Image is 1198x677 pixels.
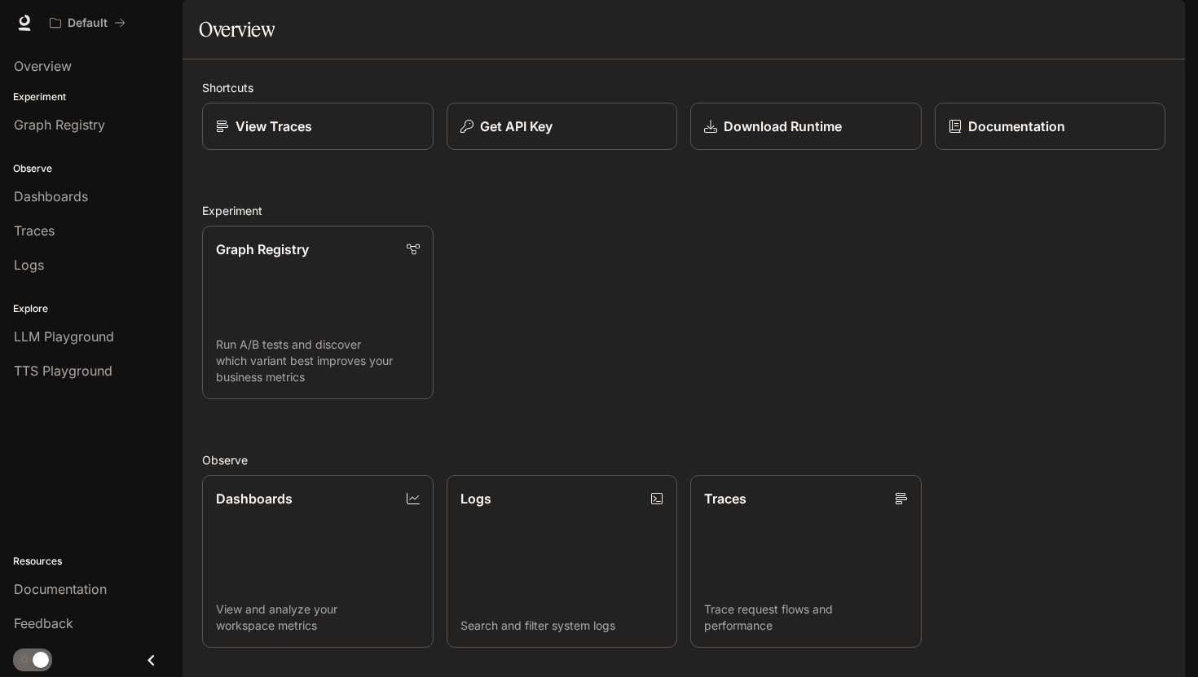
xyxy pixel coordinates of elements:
[460,618,664,634] p: Search and filter system logs
[202,103,434,150] a: View Traces
[216,489,293,508] p: Dashboards
[935,103,1166,150] a: Documentation
[704,489,747,508] p: Traces
[447,103,678,150] button: Get API Key
[690,475,922,648] a: TracesTrace request flows and performance
[68,16,108,30] p: Default
[202,226,434,399] a: Graph RegistryRun A/B tests and discover which variant best improves your business metrics
[216,336,420,385] p: Run A/B tests and discover which variant best improves your business metrics
[690,103,922,150] a: Download Runtime
[216,601,420,634] p: View and analyze your workspace metrics
[42,7,133,39] button: All workspaces
[202,202,1165,219] h2: Experiment
[199,13,275,46] h1: Overview
[236,116,312,136] p: View Traces
[704,601,908,634] p: Trace request flows and performance
[460,489,491,508] p: Logs
[724,116,842,136] p: Download Runtime
[216,240,309,259] p: Graph Registry
[202,451,1165,468] h2: Observe
[968,116,1065,136] p: Documentation
[202,79,1165,96] h2: Shortcuts
[202,475,434,648] a: DashboardsView and analyze your workspace metrics
[447,475,678,648] a: LogsSearch and filter system logs
[480,116,553,136] p: Get API Key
